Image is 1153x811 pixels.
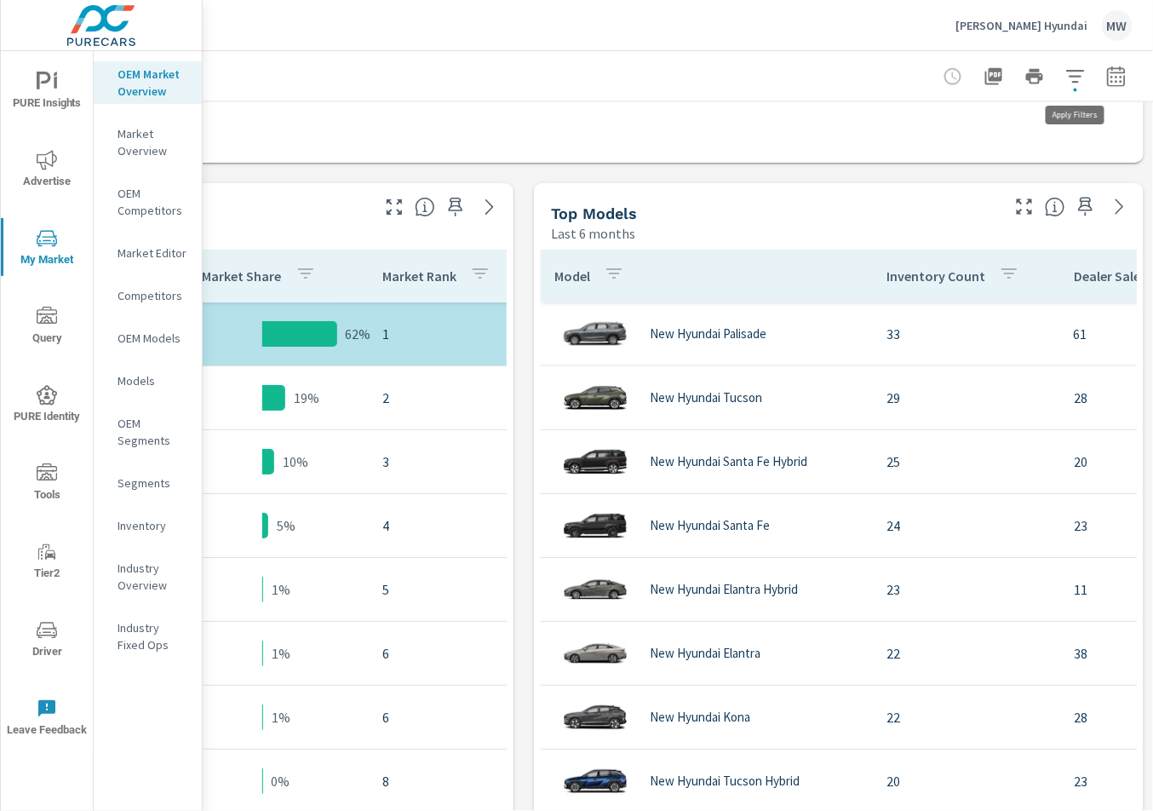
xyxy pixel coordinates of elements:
div: OEM Competitors [94,181,202,223]
p: New Hyundai Santa Fe Hybrid [650,454,807,469]
button: Select Date Range [1099,60,1133,94]
p: Industry Overview [118,560,188,594]
p: 24 [886,515,1047,536]
p: New Hyundai Kona [650,710,750,725]
p: Inventory Count [886,267,985,285]
img: glamour [561,628,629,679]
p: 0% [272,771,290,791]
span: Driver [6,620,88,662]
p: Market Editor [118,244,188,262]
span: My Market [6,228,88,270]
span: PURE Insights [6,72,88,113]
p: 22 [886,643,1047,664]
p: New Hyundai Elantra [650,646,760,661]
p: Inventory [118,517,188,534]
button: Make Fullscreen [1011,193,1038,221]
button: Print Report [1018,60,1052,94]
p: Last 6 months [551,223,635,244]
span: Tier2 [6,542,88,584]
div: MW [1102,10,1133,41]
div: Market Editor [94,240,202,266]
span: Save this to your personalized report [1072,193,1099,221]
div: OEM Market Overview [94,61,202,104]
p: 6 [382,643,524,664]
p: Dealer Sales [1074,267,1146,285]
div: Segments [94,470,202,496]
p: 2 [382,388,524,408]
img: glamour [561,436,629,487]
p: Market Rank [382,267,456,285]
img: glamour [561,564,629,615]
p: Industry Fixed Ops [118,619,188,653]
p: New Hyundai Tucson Hybrid [650,774,800,789]
p: OEM Competitors [118,185,188,219]
p: New Hyundai Palisade [650,326,766,342]
img: glamour [561,308,629,359]
p: 8 [382,771,524,791]
img: glamour [561,692,629,743]
div: Inventory [94,513,202,538]
span: Leave Feedback [6,699,88,740]
button: Make Fullscreen [381,193,408,221]
p: 23 [886,579,1047,600]
p: 22 [886,707,1047,728]
p: 33 [886,324,1047,344]
span: Query [6,307,88,348]
p: 20 [886,771,1047,791]
button: "Export Report to PDF" [977,60,1011,94]
img: glamour [561,500,629,551]
p: 3 [382,452,524,472]
div: Industry Fixed Ops [94,615,202,658]
p: Market Overview [118,125,188,159]
p: Models [118,372,188,389]
span: Find the biggest opportunities within your model lineup nationwide. [Source: Market registration ... [1045,197,1065,217]
p: 62% [346,324,371,344]
p: Model [554,267,590,285]
p: Segments [118,475,188,492]
p: 19% [294,388,319,408]
img: glamour [561,372,629,423]
span: Advertise [6,150,88,192]
h5: Top Models [551,204,637,222]
p: [PERSON_NAME] Hyundai [955,18,1088,33]
a: See more details in report [1106,193,1133,221]
p: 29 [886,388,1047,408]
div: Models [94,368,202,394]
a: See more details in report [476,193,503,221]
div: nav menu [1,51,93,756]
p: 1% [272,579,290,600]
div: OEM Models [94,325,202,351]
p: Market Share [203,267,282,285]
p: 4 [382,515,524,536]
p: New Hyundai Tucson [650,390,762,405]
span: Save this to your personalized report [442,193,469,221]
p: OEM Segments [118,415,188,449]
p: 1% [272,707,290,728]
p: 5 [382,579,524,600]
span: PURE Identity [6,385,88,427]
p: New Hyundai Santa Fe [650,518,770,533]
div: Industry Overview [94,555,202,598]
p: 10% [283,452,308,472]
p: 1 [382,324,524,344]
span: Market Rank shows you how you rank, in terms of sales, to other dealerships in your market. “Mark... [415,197,435,217]
p: New Hyundai Elantra Hybrid [650,582,798,597]
p: 6 [382,707,524,728]
p: Competitors [118,287,188,304]
div: Competitors [94,283,202,308]
img: glamour [561,756,629,807]
div: OEM Segments [94,411,202,453]
p: OEM Models [118,330,188,347]
p: OEM Market Overview [118,66,188,100]
p: 1% [272,643,290,664]
div: Market Overview [94,121,202,164]
span: Tools [6,463,88,505]
p: 25 [886,452,1047,472]
p: 5% [277,515,295,536]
